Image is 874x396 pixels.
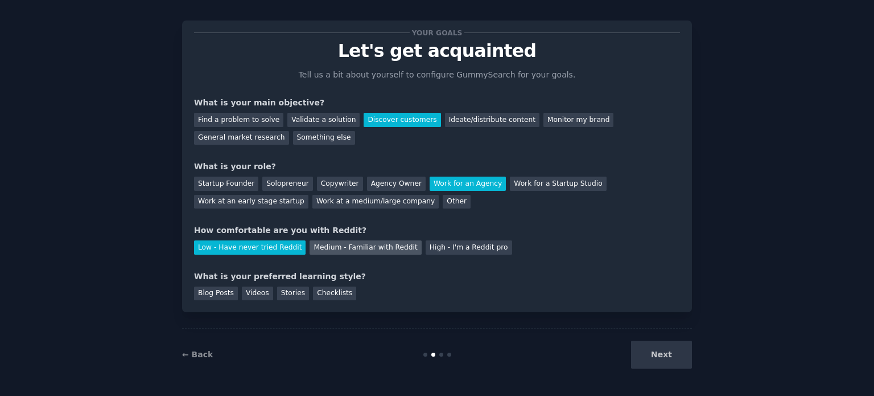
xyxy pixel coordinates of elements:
[364,113,440,127] div: Discover customers
[194,195,308,209] div: Work at an early stage startup
[443,195,471,209] div: Other
[194,287,238,301] div: Blog Posts
[313,287,356,301] div: Checklists
[194,177,258,191] div: Startup Founder
[287,113,360,127] div: Validate a solution
[182,350,213,359] a: ← Back
[317,177,363,191] div: Copywriter
[194,161,680,173] div: What is your role?
[312,195,439,209] div: Work at a medium/large company
[194,131,289,145] div: General market research
[293,131,355,145] div: Something else
[367,177,426,191] div: Agency Owner
[543,113,613,127] div: Monitor my brand
[194,224,680,236] div: How comfortable are you with Reddit?
[510,177,606,191] div: Work for a Startup Studio
[445,113,539,127] div: Ideate/distribute content
[262,177,312,191] div: Solopreneur
[194,271,680,283] div: What is your preferred learning style?
[277,287,309,301] div: Stories
[310,240,421,255] div: Medium - Familiar with Reddit
[430,177,506,191] div: Work for an Agency
[194,240,306,255] div: Low - Have never tried Reddit
[242,287,273,301] div: Videos
[410,27,464,39] span: Your goals
[194,97,680,109] div: What is your main objective?
[426,240,512,255] div: High - I'm a Reddit pro
[194,41,680,61] p: Let's get acquainted
[194,113,283,127] div: Find a problem to solve
[294,69,580,81] p: Tell us a bit about yourself to configure GummySearch for your goals.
